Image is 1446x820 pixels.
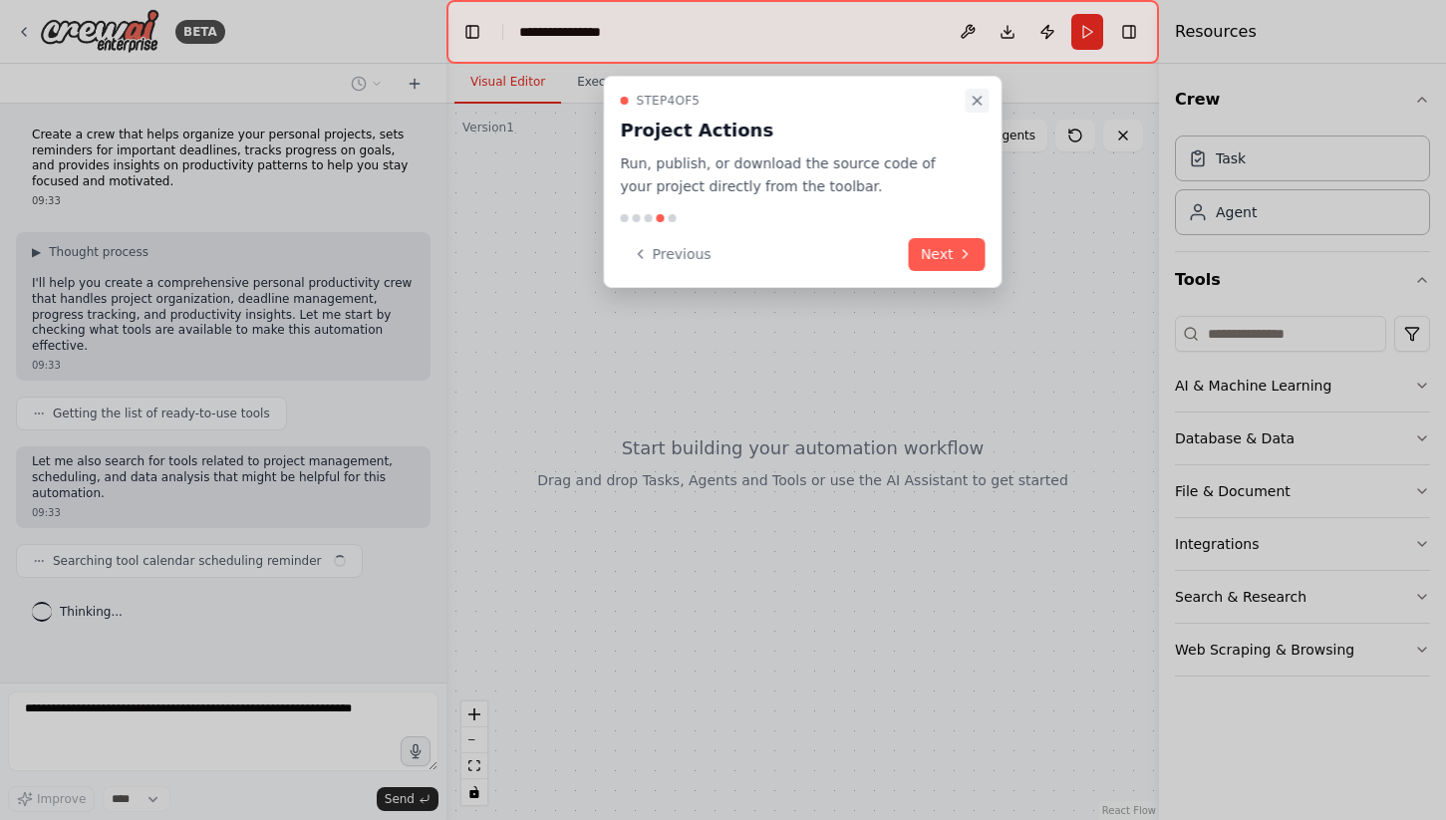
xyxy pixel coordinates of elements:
[621,152,962,198] p: Run, publish, or download the source code of your project directly from the toolbar.
[621,238,723,271] button: Previous
[621,117,962,144] h3: Project Actions
[637,93,701,109] span: Step 4 of 5
[458,18,486,46] button: Hide left sidebar
[909,238,986,271] button: Next
[966,89,990,113] button: Close walkthrough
